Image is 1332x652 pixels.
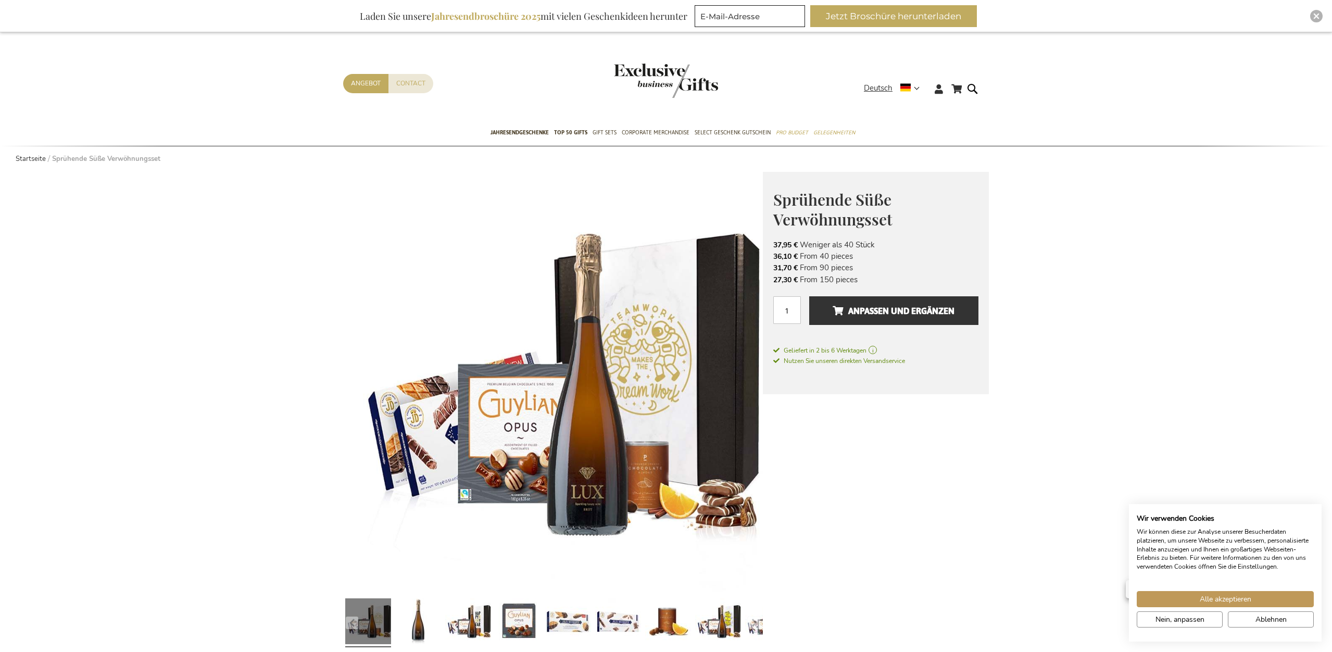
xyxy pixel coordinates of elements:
[773,296,801,324] input: Menge
[809,296,978,325] button: Anpassen und ergänzen
[773,275,798,285] span: 27,30 €
[614,64,718,98] img: Exclusive Business gifts logo
[864,82,893,94] span: Deutsch
[595,594,641,651] a: Jules Destrooper Virtuoso Biscuits
[695,5,805,27] input: E-Mail-Adresse
[773,263,798,273] span: 31,70 €
[622,127,689,138] span: Corporate Merchandise
[431,10,541,22] b: Jahresendbroschüre 2025
[773,239,978,250] li: Weniger als 40 Stück
[1155,614,1204,625] span: Nein, anpassen
[773,189,893,230] span: Sprühende Süße Verwöhnungsset
[495,594,541,651] a: Guylian Opus Pralines
[864,82,926,94] div: Deutsch
[345,594,391,651] a: Sparkling Sweet Indulgence Set
[773,250,978,262] li: From 40 pieces
[1228,611,1314,628] button: Alle verweigern cookies
[813,127,855,138] span: Gelegenheiten
[16,154,46,164] a: Startseite
[695,594,741,651] a: Sprühende Süße Verwöhnungsset
[810,5,977,27] button: Jetzt Broschüre herunterladen
[773,262,978,273] li: From 90 pieces
[1310,10,1323,22] div: Close
[773,357,905,365] span: Nutzen Sie unseren direkten Versandservice
[833,303,954,319] span: Anpassen und ergänzen
[695,127,771,138] span: Select Geschenk Gutschein
[776,127,808,138] span: Pro Budget
[1255,614,1287,625] span: Ablehnen
[343,172,763,592] img: Sparkling Sweet Indulgence Set
[645,594,691,651] a: Sprühende Süße Verwöhnungsset
[445,594,491,651] a: Sparkling Sweet Indulgence Set
[695,5,808,30] form: marketing offers and promotions
[745,594,791,651] a: Sparkling Sweet Indulgence Set
[773,240,798,250] span: 37,95 €
[1313,13,1320,19] img: Close
[614,64,666,98] a: store logo
[773,252,798,261] span: 36,10 €
[1137,528,1314,571] p: Wir können diese zur Analyse unserer Besucherdaten platzieren, um unsere Webseite zu verbessern, ...
[1200,594,1251,605] span: Alle akzeptieren
[554,127,587,138] span: TOP 50 Gifts
[1137,514,1314,523] h2: Wir verwenden Cookies
[545,594,591,651] a: Jules Destrooper Natuurboterwafels Met Belgische Chocolade
[355,5,692,27] div: Laden Sie unsere mit vielen Geschenkideen herunter
[1137,591,1314,607] button: Akzeptieren Sie alle cookies
[773,355,905,366] a: Nutzen Sie unseren direkten Versandservice
[343,74,388,93] a: Angebot
[52,154,160,164] strong: Sprühende Süße Verwöhnungsset
[491,127,549,138] span: Jahresendgeschenke
[773,346,978,355] a: Geliefert in 2 bis 6 Werktagen
[395,594,441,651] a: Lux Sparkling Wine
[388,74,433,93] a: Contact
[593,127,617,138] span: Gift Sets
[1137,611,1223,628] button: cookie Einstellungen anpassen
[773,274,978,285] li: From 150 pieces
